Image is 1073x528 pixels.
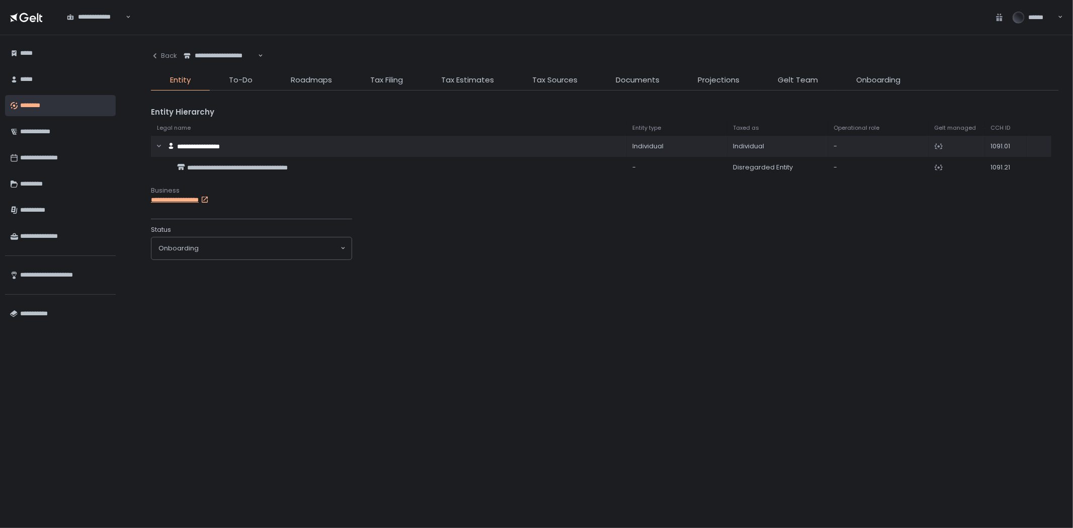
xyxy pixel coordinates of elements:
[991,124,1011,132] span: CCH ID
[834,142,923,151] div: -
[199,243,340,253] input: Search for option
[633,124,662,132] span: Entity type
[151,107,1059,118] div: Entity Hierarchy
[151,51,177,60] div: Back
[60,7,131,28] div: Search for option
[151,225,171,234] span: Status
[157,124,191,132] span: Legal name
[616,74,659,86] span: Documents
[177,45,263,66] div: Search for option
[778,74,818,86] span: Gelt Team
[733,142,822,151] div: Individual
[124,12,125,22] input: Search for option
[441,74,494,86] span: Tax Estimates
[834,124,880,132] span: Operational role
[532,74,577,86] span: Tax Sources
[151,45,177,66] button: Back
[151,186,1059,195] div: Business
[991,163,1021,172] div: 1091.21
[698,74,739,86] span: Projections
[229,74,253,86] span: To-Do
[291,74,332,86] span: Roadmaps
[158,244,199,253] span: onboarding
[733,163,822,172] div: Disregarded Entity
[633,163,721,172] div: -
[935,124,976,132] span: Gelt managed
[370,74,403,86] span: Tax Filing
[856,74,900,86] span: Onboarding
[633,142,721,151] div: Individual
[151,237,352,259] div: Search for option
[733,124,760,132] span: Taxed as
[991,142,1021,151] div: 1091.01
[170,74,191,86] span: Entity
[834,163,923,172] div: -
